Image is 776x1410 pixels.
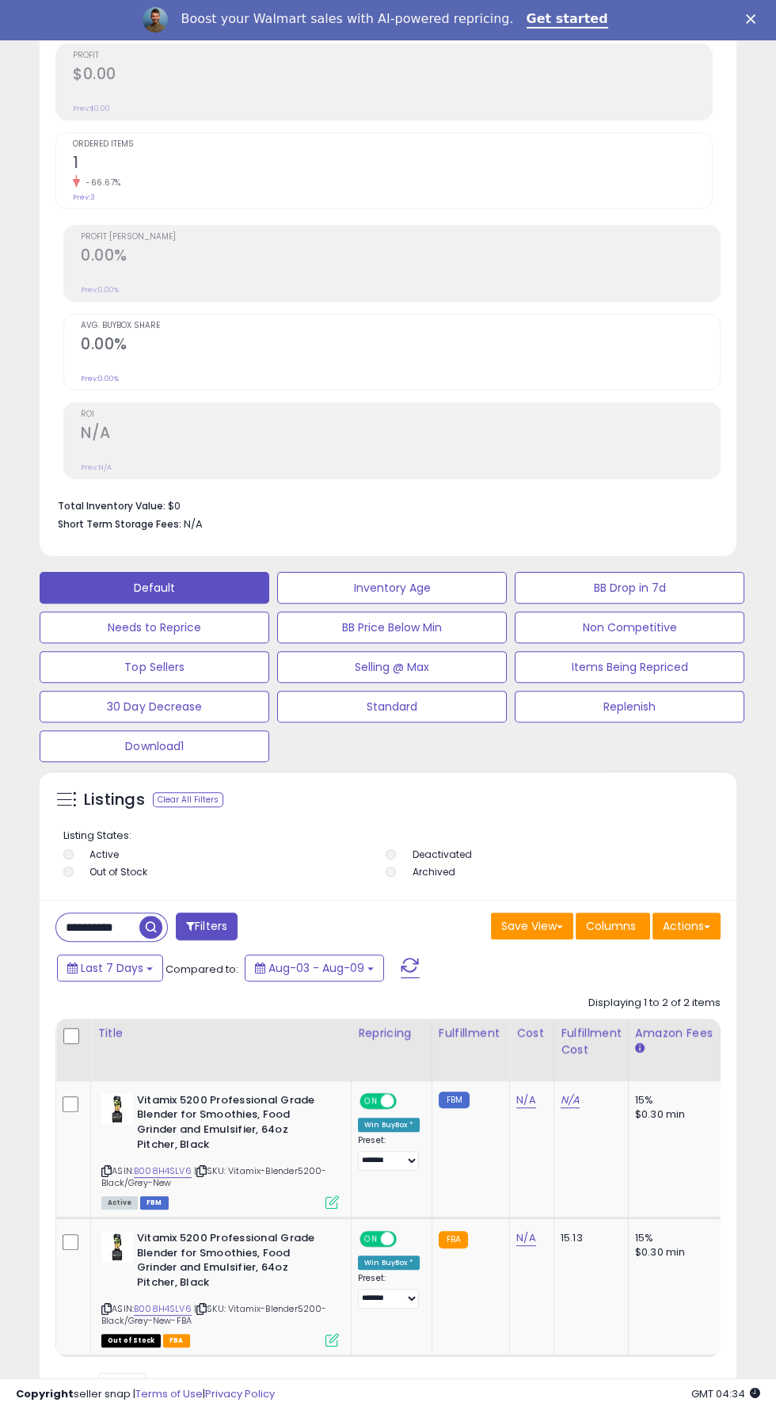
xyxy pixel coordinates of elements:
[73,65,712,86] h2: $0.00
[515,572,744,604] button: BB Drop in 7d
[57,955,163,981] button: Last 7 Days
[81,335,720,356] h2: 0.00%
[81,322,720,330] span: Avg. Buybox Share
[81,285,119,295] small: Prev: 0.00%
[73,104,110,113] small: Prev: $0.00
[101,1334,161,1347] span: All listings that are currently out of stock and unavailable for purchase on Amazon
[277,651,507,683] button: Selling @ Max
[439,1025,503,1042] div: Fulfillment
[73,192,95,202] small: Prev: 3
[516,1025,547,1042] div: Cost
[101,1231,133,1263] img: 31pCllcsKFL._SL40_.jpg
[135,1386,203,1401] a: Terms of Use
[40,651,269,683] button: Top Sellers
[515,612,744,643] button: Non Competitive
[394,1094,420,1107] span: OFF
[576,913,650,939] button: Columns
[101,1231,339,1345] div: ASIN:
[140,1196,169,1210] span: FBM
[268,960,364,976] span: Aug-03 - Aug-09
[40,691,269,722] button: 30 Day Decrease
[586,918,636,934] span: Columns
[143,7,168,32] img: Profile image for Adrian
[358,1025,425,1042] div: Repricing
[16,1386,74,1401] strong: Copyright
[691,1386,760,1401] span: 2025-08-17 04:34 GMT
[358,1118,420,1132] div: Win BuyBox *
[40,572,269,604] button: Default
[516,1230,535,1246] a: N/A
[134,1164,192,1178] a: B008H4SLV6
[16,1387,275,1402] div: seller snap | |
[81,246,720,268] h2: 0.00%
[361,1094,381,1107] span: ON
[635,1093,766,1107] div: 15%
[73,154,712,175] h2: 1
[181,11,513,27] div: Boost your Walmart sales with AI-powered repricing.
[358,1256,420,1270] div: Win BuyBox *
[97,1025,344,1042] div: Title
[137,1231,329,1294] b: Vitamix 5200 Professional Grade Blender for Smoothies, Food Grinder and Emulsifier, 64oz Pitcher,...
[746,14,762,24] div: Close
[527,11,608,29] a: Get started
[89,848,119,861] label: Active
[394,1233,420,1246] span: OFF
[137,1093,329,1156] b: Vitamix 5200 Professional Grade Blender for Smoothies, Food Grinder and Emulsifier, 64oz Pitcher,...
[491,913,573,939] button: Save View
[635,1231,766,1245] div: 15%
[58,495,709,514] li: $0
[89,865,147,878] label: Out of Stock
[412,848,471,861] label: Deactivated
[153,792,223,807] div: Clear All Filters
[63,829,717,844] p: Listing States:
[84,789,145,811] h5: Listings
[245,955,384,981] button: Aug-03 - Aug-09
[80,177,121,189] small: -66.67%
[358,1135,420,1171] div: Preset:
[58,499,165,513] b: Total Inventory Value:
[163,1334,190,1347] span: FBA
[412,865,455,878] label: Archived
[515,651,744,683] button: Items Being Repriced
[561,1231,616,1245] div: 15.13
[165,962,238,977] span: Compared to:
[81,374,119,383] small: Prev: 0.00%
[561,1092,580,1108] a: N/A
[81,233,720,242] span: Profit [PERSON_NAME]
[81,463,112,472] small: Prev: N/A
[101,1093,339,1207] div: ASIN:
[635,1025,772,1042] div: Amazon Fees
[73,51,712,60] span: Profit
[40,612,269,643] button: Needs to Reprice
[439,1092,470,1108] small: FBM
[635,1245,766,1259] div: $0.30 min
[81,960,143,976] span: Last 7 Days
[277,572,507,604] button: Inventory Age
[176,913,238,940] button: Filters
[101,1196,138,1210] span: All listings currently available for purchase on Amazon
[439,1231,468,1248] small: FBA
[588,996,721,1011] div: Displaying 1 to 2 of 2 items
[515,691,744,722] button: Replenish
[73,140,712,149] span: Ordered Items
[58,517,181,531] b: Short Term Storage Fees:
[358,1273,420,1309] div: Preset:
[101,1164,327,1188] span: | SKU: Vitamix-Blender5200-Black/Grey-New
[81,424,720,445] h2: N/A
[635,1107,766,1122] div: $0.30 min
[101,1302,327,1326] span: | SKU: Vitamix-Blender5200-Black/Grey-New-FBA
[101,1093,133,1125] img: 31pCllcsKFL._SL40_.jpg
[652,913,721,939] button: Actions
[40,730,269,762] button: Download1
[635,1042,645,1056] small: Amazon Fees.
[561,1025,622,1058] div: Fulfillment Cost
[134,1302,192,1316] a: B008H4SLV6
[81,410,720,419] span: ROI
[277,691,507,722] button: Standard
[277,612,507,643] button: BB Price Below Min
[516,1092,535,1108] a: N/A
[205,1386,275,1401] a: Privacy Policy
[361,1233,381,1246] span: ON
[184,516,203,532] span: N/A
